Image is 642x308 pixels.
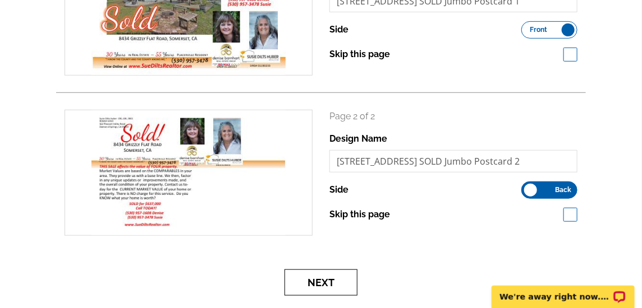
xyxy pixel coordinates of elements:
[329,132,387,146] label: Design Name
[329,150,577,172] input: File Name
[555,187,571,193] span: Back
[329,48,390,61] label: Skip this page
[285,269,357,296] button: Next
[329,183,348,197] label: Side
[329,110,577,123] p: Page 2 of 2
[329,23,348,36] label: Side
[530,27,548,32] span: Front
[484,273,642,308] iframe: LiveChat chat widget
[329,208,390,221] label: Skip this page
